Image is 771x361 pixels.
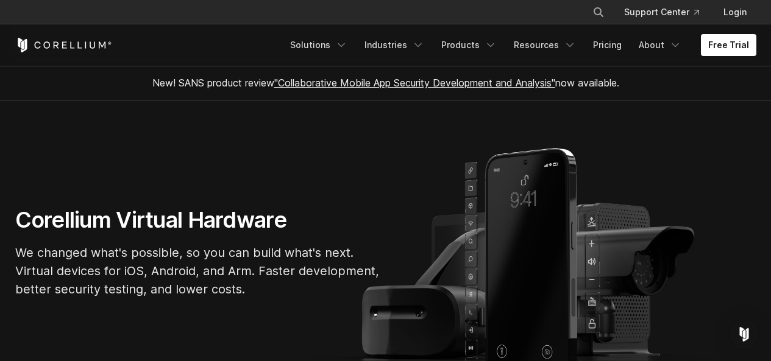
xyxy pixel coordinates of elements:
[586,34,629,56] a: Pricing
[15,206,381,234] h1: Corellium Virtual Hardware
[357,34,432,56] a: Industries
[283,34,355,56] a: Solutions
[701,34,756,56] a: Free Trial
[578,1,756,23] div: Navigation Menu
[434,34,504,56] a: Products
[274,77,555,89] a: "Collaborative Mobile App Security Development and Analysis"
[283,34,756,56] div: Navigation Menu
[588,1,609,23] button: Search
[631,34,689,56] a: About
[15,244,381,298] p: We changed what's possible, so you can build what's next. Virtual devices for iOS, Android, and A...
[506,34,583,56] a: Resources
[152,77,619,89] span: New! SANS product review now available.
[15,38,112,52] a: Corellium Home
[714,1,756,23] a: Login
[730,320,759,349] div: Open Intercom Messenger
[614,1,709,23] a: Support Center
